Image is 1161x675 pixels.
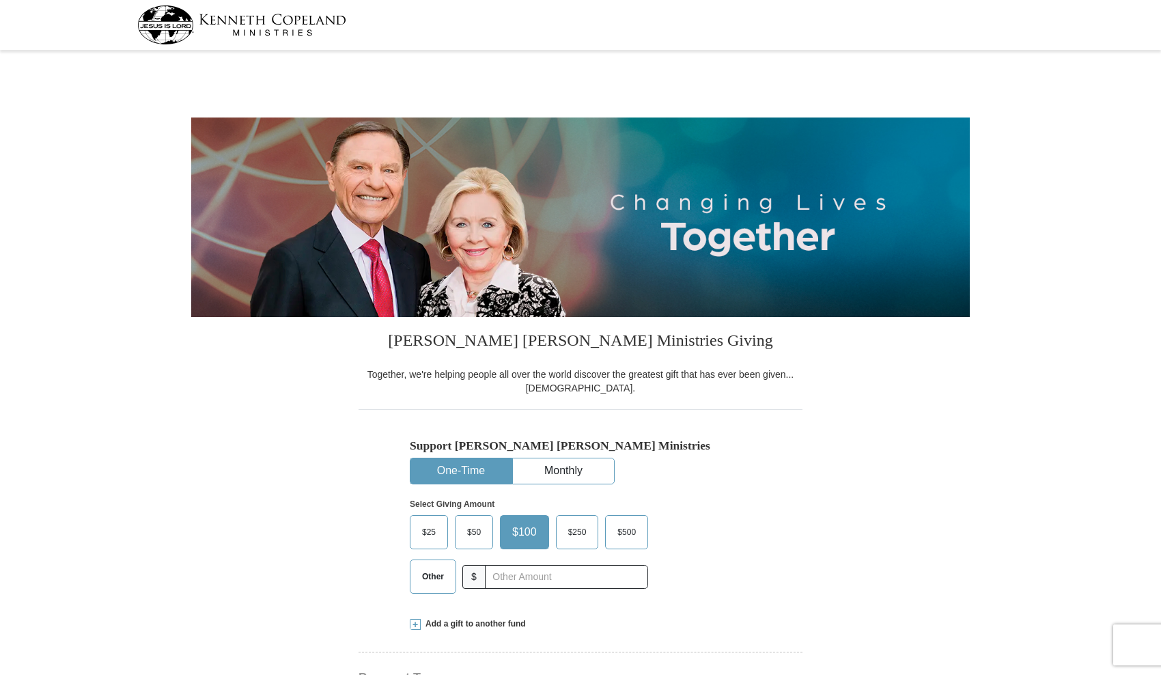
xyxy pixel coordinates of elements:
[415,566,451,587] span: Other
[462,565,486,589] span: $
[421,618,526,630] span: Add a gift to another fund
[137,5,346,44] img: kcm-header-logo.svg
[410,439,751,453] h5: Support [PERSON_NAME] [PERSON_NAME] Ministries
[359,368,802,395] div: Together, we're helping people all over the world discover the greatest gift that has ever been g...
[460,522,488,542] span: $50
[410,458,512,484] button: One-Time
[561,522,593,542] span: $250
[415,522,443,542] span: $25
[505,522,544,542] span: $100
[410,499,494,509] strong: Select Giving Amount
[359,317,802,368] h3: [PERSON_NAME] [PERSON_NAME] Ministries Giving
[485,565,648,589] input: Other Amount
[513,458,614,484] button: Monthly
[611,522,643,542] span: $500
